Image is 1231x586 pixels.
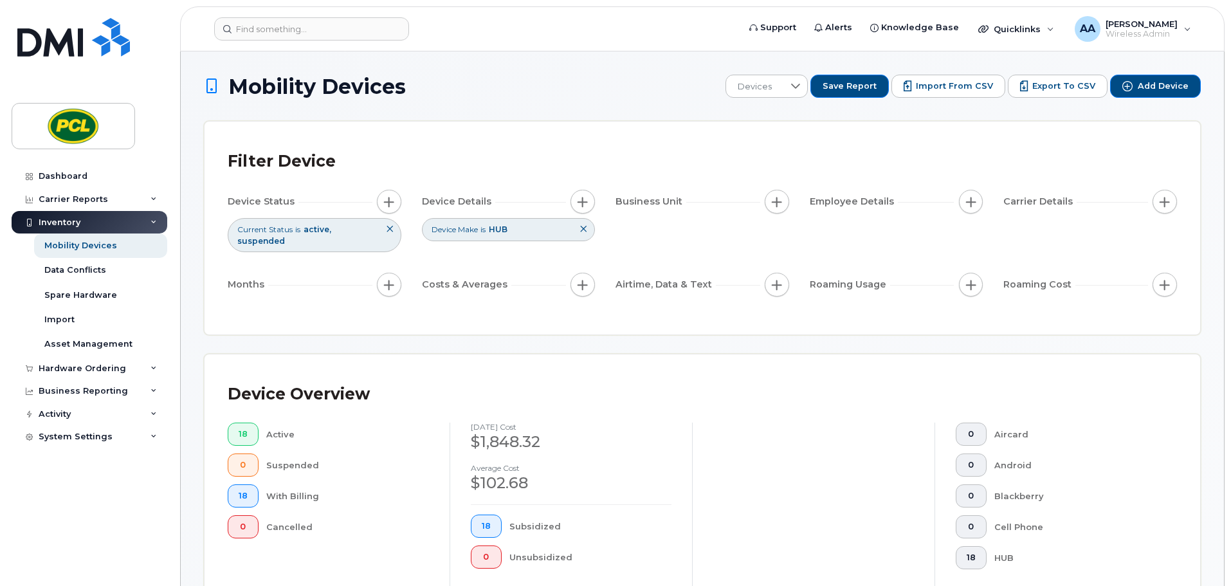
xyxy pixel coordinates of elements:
span: Add Device [1138,80,1189,92]
span: Roaming Cost [1003,278,1075,291]
div: Unsubsidized [509,545,672,569]
div: Subsidized [509,515,672,538]
span: 0 [967,460,976,470]
div: $1,848.32 [471,431,671,453]
span: Devices [726,75,783,98]
span: is [295,224,300,235]
span: Roaming Usage [810,278,890,291]
h4: [DATE] cost [471,423,671,431]
span: Device Details [422,195,495,208]
button: 0 [228,453,259,477]
button: 0 [471,545,502,569]
button: 18 [956,546,987,569]
span: 18 [239,429,248,439]
button: 0 [956,453,987,477]
span: Device Make [432,224,478,235]
button: 0 [956,484,987,508]
div: Blackberry [994,484,1157,508]
button: 18 [228,484,259,508]
span: Months [228,278,268,291]
div: HUB [994,546,1157,569]
span: 0 [239,460,248,470]
div: Filter Device [228,145,336,178]
button: Export to CSV [1008,75,1108,98]
span: 0 [482,552,491,562]
div: With Billing [266,484,430,508]
button: Import from CSV [891,75,1005,98]
span: Costs & Averages [422,278,511,291]
span: Employee Details [810,195,898,208]
div: Android [994,453,1157,477]
div: Active [266,423,430,446]
h4: Average cost [471,464,671,472]
span: Mobility Devices [228,75,406,98]
div: $102.68 [471,472,671,494]
span: Device Status [228,195,298,208]
span: Export to CSV [1032,80,1095,92]
span: 18 [239,491,248,501]
span: Import from CSV [916,80,993,92]
div: Aircard [994,423,1157,446]
div: Suspended [266,453,430,477]
span: is [480,224,486,235]
span: suspended [237,236,285,246]
div: Cell Phone [994,515,1157,538]
span: 0 [239,522,248,532]
button: 0 [956,515,987,538]
button: Add Device [1110,75,1201,98]
button: Save Report [810,75,889,98]
span: Airtime, Data & Text [615,278,716,291]
span: 18 [967,553,976,563]
span: Save Report [823,80,877,92]
span: 0 [967,429,976,439]
span: active [304,224,331,234]
span: HUB [489,224,507,234]
span: Current Status [237,224,293,235]
button: 18 [471,515,502,538]
span: 0 [967,491,976,501]
span: Business Unit [615,195,686,208]
button: 0 [956,423,987,446]
div: Device Overview [228,378,370,411]
span: Carrier Details [1003,195,1077,208]
span: 0 [967,522,976,532]
div: Cancelled [266,515,430,538]
span: 18 [482,521,491,531]
button: 18 [228,423,259,446]
button: 0 [228,515,259,538]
